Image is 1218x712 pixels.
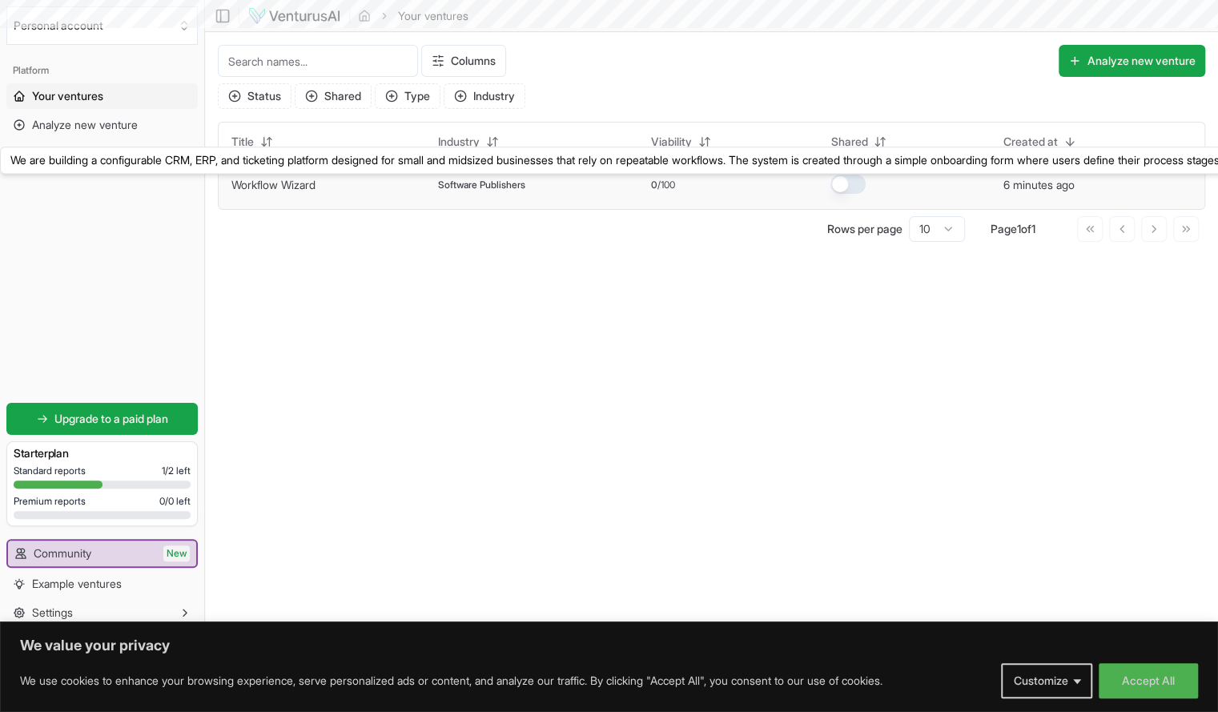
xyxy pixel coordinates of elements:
button: Industry [444,83,525,109]
p: We use cookies to enhance your browsing experience, serve personalized ads or content, and analyz... [20,671,882,690]
span: Premium reports [14,495,86,508]
button: Industry [428,129,509,155]
button: Title [222,129,283,155]
button: Settings [6,600,198,626]
button: Viability [641,129,721,155]
span: Software Publishers [438,179,525,191]
button: Shared [295,83,372,109]
span: of [1021,222,1031,235]
span: Page [991,222,1017,235]
span: Industry [438,134,480,150]
button: Columns [421,45,506,77]
a: Workflow Wizard [231,178,316,191]
span: 0 / 0 left [159,495,191,508]
span: Analyze new venture [32,117,138,133]
span: Title [231,134,254,150]
a: Analyze new venture [6,112,198,138]
span: Settings [32,605,73,621]
span: 0 [651,179,657,191]
input: Search names... [218,45,418,77]
h3: Starter plan [14,445,191,461]
p: We value your privacy [20,636,1198,655]
span: Upgrade to a paid plan [54,411,168,427]
button: 6 minutes ago [1003,177,1074,193]
span: Your ventures [32,88,103,104]
a: CommunityNew [8,541,196,566]
span: 1 [1031,222,1035,235]
p: Rows per page [827,221,902,237]
span: Created at [1003,134,1057,150]
button: Accept All [1099,663,1198,698]
span: Shared [830,134,867,150]
a: Upgrade to a paid plan [6,403,198,435]
button: Analyze new venture [1059,45,1205,77]
button: Created at [993,129,1086,155]
button: Shared [821,129,896,155]
button: Customize [1001,663,1092,698]
a: Your ventures [6,83,198,109]
span: 1 / 2 left [162,465,191,477]
a: Example ventures [6,571,198,597]
span: New [163,545,190,561]
span: Community [34,545,91,561]
div: Platform [6,58,198,83]
span: /100 [657,179,675,191]
span: Viability [651,134,692,150]
button: Status [218,83,291,109]
span: Standard reports [14,465,86,477]
span: Example ventures [32,576,122,592]
button: Workflow Wizard [231,177,316,193]
span: 1 [1017,222,1021,235]
button: Type [375,83,440,109]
